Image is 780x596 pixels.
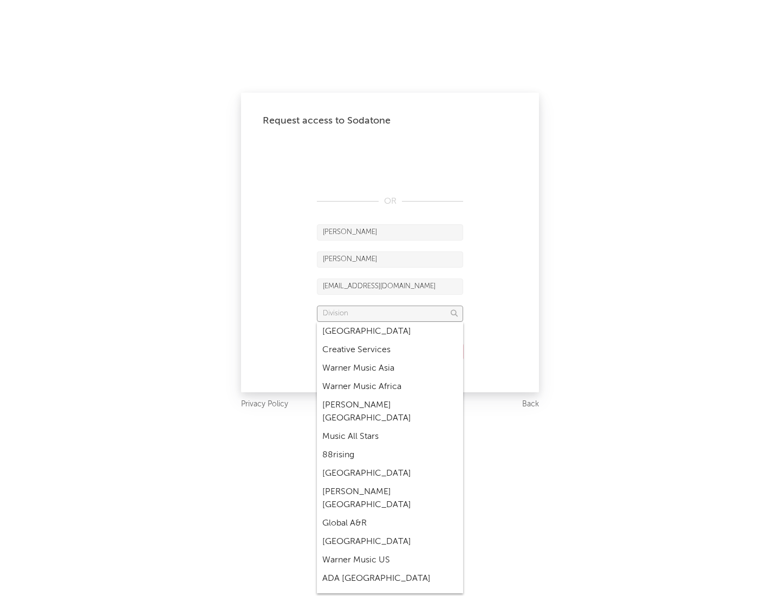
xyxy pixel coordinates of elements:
[317,278,463,295] input: Email
[317,224,463,241] input: First Name
[317,322,463,341] div: [GEOGRAPHIC_DATA]
[317,569,463,588] div: ADA [GEOGRAPHIC_DATA]
[522,398,539,411] a: Back
[317,551,463,569] div: Warner Music US
[317,306,463,322] input: Division
[317,251,463,268] input: Last Name
[317,514,463,533] div: Global A&R
[317,427,463,446] div: Music All Stars
[317,341,463,359] div: Creative Services
[241,398,288,411] a: Privacy Policy
[317,359,463,378] div: Warner Music Asia
[317,446,463,464] div: 88rising
[317,195,463,208] div: OR
[263,114,517,127] div: Request access to Sodatone
[317,483,463,514] div: [PERSON_NAME] [GEOGRAPHIC_DATA]
[317,378,463,396] div: Warner Music Africa
[317,464,463,483] div: [GEOGRAPHIC_DATA]
[317,396,463,427] div: [PERSON_NAME] [GEOGRAPHIC_DATA]
[317,533,463,551] div: [GEOGRAPHIC_DATA]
